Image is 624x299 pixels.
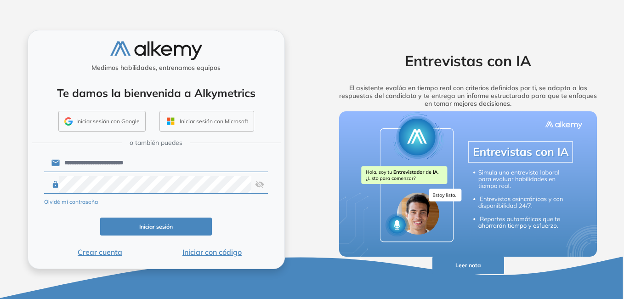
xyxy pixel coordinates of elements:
button: Leer nota [432,257,504,275]
button: Iniciar con código [156,247,268,258]
img: GMAIL_ICON [64,117,73,126]
img: OUTLOOK_ICON [165,116,176,126]
button: Iniciar sesión con Microsoft [159,111,254,132]
img: asd [255,176,264,193]
h2: Entrevistas con IA [325,52,612,69]
h5: Medimos habilidades, entrenamos equipos [32,64,281,72]
h5: El asistente evalúa en tiempo real con criterios definidos por ti, se adapta a las respuestas del... [325,84,612,107]
button: Iniciar sesión con Google [58,111,146,132]
button: Olvidé mi contraseña [44,198,98,206]
span: o también puedes [130,138,182,148]
button: Crear cuenta [44,247,156,258]
button: Iniciar sesión [100,218,212,236]
img: logo-alkemy [110,41,202,60]
h4: Te damos la bienvenida a Alkymetrics [40,86,272,100]
img: img-more-info [339,111,597,257]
